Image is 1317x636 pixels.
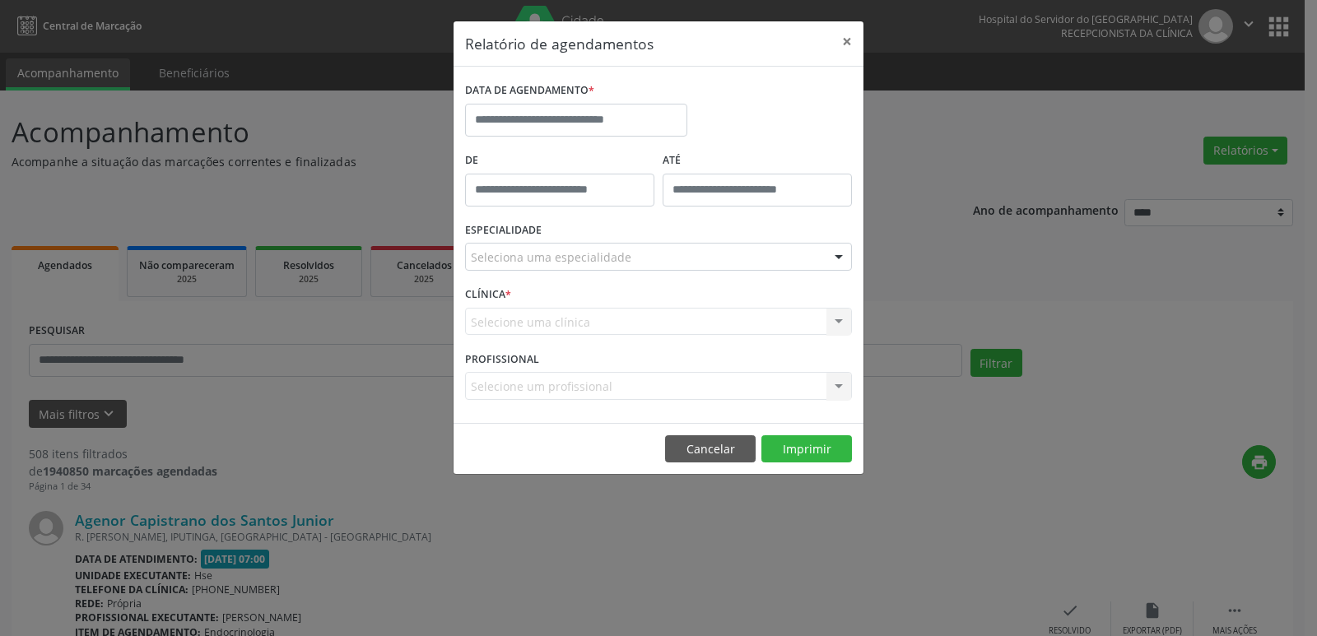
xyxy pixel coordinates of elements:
button: Cancelar [665,435,756,463]
label: PROFISSIONAL [465,346,539,372]
button: Imprimir [761,435,852,463]
label: DATA DE AGENDAMENTO [465,78,594,104]
label: ESPECIALIDADE [465,218,542,244]
span: Seleciona uma especialidade [471,248,631,266]
label: ATÉ [663,148,852,174]
h5: Relatório de agendamentos [465,33,654,54]
label: CLÍNICA [465,282,511,308]
button: Close [831,21,863,62]
label: De [465,148,654,174]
